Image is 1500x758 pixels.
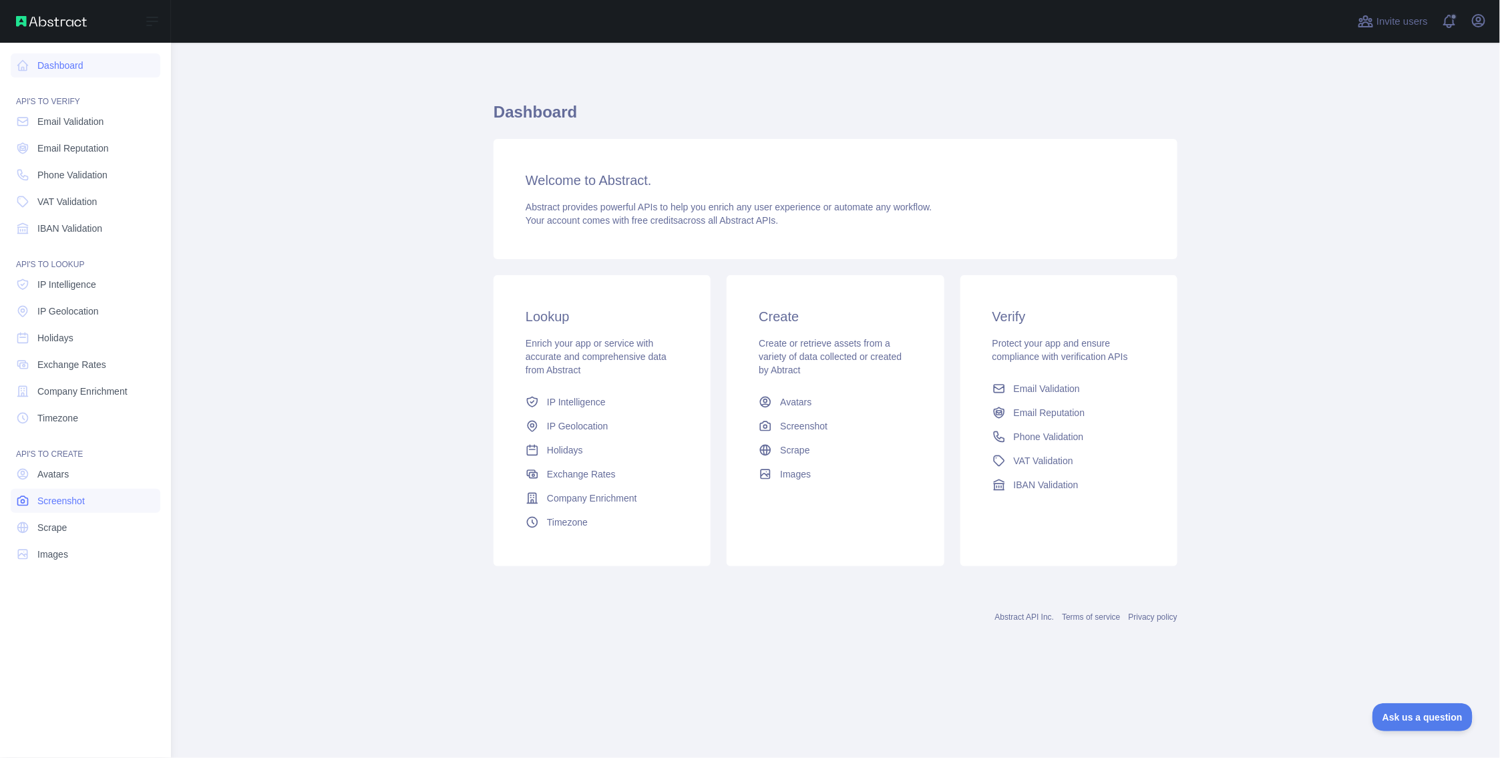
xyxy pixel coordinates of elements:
[987,377,1151,401] a: Email Validation
[37,385,128,398] span: Company Enrichment
[11,406,160,430] a: Timezone
[37,222,102,235] span: IBAN Validation
[520,438,684,462] a: Holidays
[1014,478,1079,492] span: IBAN Validation
[11,326,160,350] a: Holidays
[37,411,78,425] span: Timezone
[1376,14,1428,29] span: Invite users
[520,486,684,510] a: Company Enrichment
[547,443,583,457] span: Holidays
[520,462,684,486] a: Exchange Rates
[1372,703,1473,731] iframe: Toggle Customer Support
[987,401,1151,425] a: Email Reputation
[547,467,616,481] span: Exchange Rates
[1062,612,1120,622] a: Terms of service
[547,419,608,433] span: IP Geolocation
[11,243,160,270] div: API'S TO LOOKUP
[520,414,684,438] a: IP Geolocation
[1014,430,1084,443] span: Phone Validation
[37,358,106,371] span: Exchange Rates
[992,338,1128,362] span: Protect your app and ensure compliance with verification APIs
[11,379,160,403] a: Company Enrichment
[11,516,160,540] a: Scrape
[11,163,160,187] a: Phone Validation
[753,390,917,414] a: Avatars
[37,195,97,208] span: VAT Validation
[992,307,1145,326] h3: Verify
[526,307,679,326] h3: Lookup
[759,338,902,375] span: Create or retrieve assets from a variety of data collected or created by Abtract
[547,492,637,505] span: Company Enrichment
[11,110,160,134] a: Email Validation
[37,494,85,508] span: Screenshot
[995,612,1055,622] a: Abstract API Inc.
[11,80,160,107] div: API'S TO VERIFY
[37,115,104,128] span: Email Validation
[526,338,667,375] span: Enrich your app or service with accurate and comprehensive data from Abstract
[520,510,684,534] a: Timezone
[526,171,1145,190] h3: Welcome to Abstract.
[16,16,87,27] img: Abstract API
[753,462,917,486] a: Images
[759,307,912,326] h3: Create
[11,53,160,77] a: Dashboard
[526,215,778,226] span: Your account comes with across all Abstract APIs.
[11,299,160,323] a: IP Geolocation
[547,395,606,409] span: IP Intelligence
[1014,382,1080,395] span: Email Validation
[494,102,1177,134] h1: Dashboard
[37,142,109,155] span: Email Reputation
[753,438,917,462] a: Scrape
[547,516,588,529] span: Timezone
[11,190,160,214] a: VAT Validation
[37,548,68,561] span: Images
[11,489,160,513] a: Screenshot
[780,419,827,433] span: Screenshot
[37,331,73,345] span: Holidays
[1355,11,1431,32] button: Invite users
[11,433,160,459] div: API'S TO CREATE
[11,216,160,240] a: IBAN Validation
[1014,406,1085,419] span: Email Reputation
[780,395,811,409] span: Avatars
[987,425,1151,449] a: Phone Validation
[37,305,99,318] span: IP Geolocation
[526,202,932,212] span: Abstract provides powerful APIs to help you enrich any user experience or automate any workflow.
[520,390,684,414] a: IP Intelligence
[753,414,917,438] a: Screenshot
[632,215,678,226] span: free credits
[11,462,160,486] a: Avatars
[780,467,811,481] span: Images
[37,521,67,534] span: Scrape
[11,136,160,160] a: Email Reputation
[780,443,809,457] span: Scrape
[11,272,160,297] a: IP Intelligence
[11,542,160,566] a: Images
[1129,612,1177,622] a: Privacy policy
[1014,454,1073,467] span: VAT Validation
[987,449,1151,473] a: VAT Validation
[37,467,69,481] span: Avatars
[987,473,1151,497] a: IBAN Validation
[37,278,96,291] span: IP Intelligence
[37,168,108,182] span: Phone Validation
[11,353,160,377] a: Exchange Rates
